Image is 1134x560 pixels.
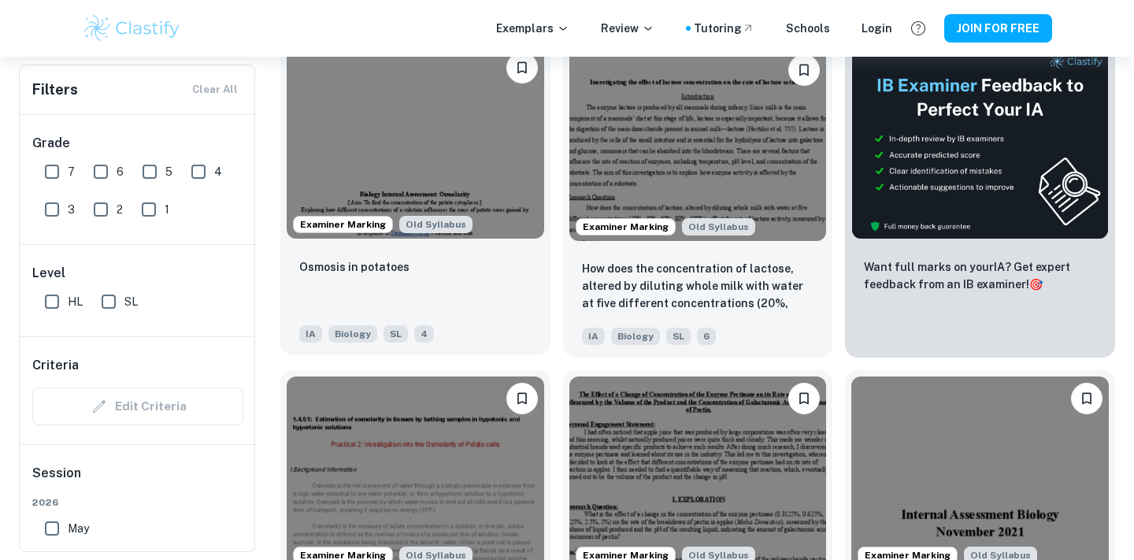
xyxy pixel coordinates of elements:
p: Osmosis in potatoes [299,258,409,276]
span: SL [384,325,408,343]
span: IA [299,325,322,343]
span: Old Syllabus [399,216,472,233]
div: Starting from the May 2025 session, the Biology IA requirements have changed. It's OK to refer to... [399,216,472,233]
button: Please log in to bookmark exemplars [506,383,538,414]
h6: Filters [32,79,78,101]
div: Criteria filters are unavailable when searching by topic [32,388,243,425]
span: Examiner Marking [294,217,392,232]
span: Biology [611,328,660,345]
h6: Criteria [32,356,79,375]
a: Examiner MarkingStarting from the May 2025 session, the Biology IA requirements have changed. It'... [280,42,550,358]
span: 4 [414,325,434,343]
button: JOIN FOR FREE [944,14,1052,43]
span: IA [582,328,605,345]
button: Please log in to bookmark exemplars [506,52,538,83]
img: Biology IA example thumbnail: Osmosis in potatoes [287,46,544,239]
span: 🎯 [1029,278,1043,291]
button: Please log in to bookmark exemplars [1071,383,1102,414]
p: Review [601,20,654,37]
button: Please log in to bookmark exemplars [788,383,820,414]
span: 3 [68,201,75,218]
span: SL [666,328,691,345]
a: Schools [786,20,830,37]
span: 6 [117,163,124,180]
span: Old Syllabus [682,218,755,235]
img: Thumbnail [851,48,1109,239]
img: Biology IA example thumbnail: How does the concentration of lactose, a [569,48,827,241]
span: 2026 [32,495,243,510]
a: ThumbnailWant full marks on yourIA? Get expert feedback from an IB examiner! [845,42,1115,358]
span: SL [124,293,138,310]
button: Please log in to bookmark exemplars [788,54,820,86]
span: 5 [165,163,172,180]
span: HL [68,293,83,310]
h6: Grade [32,134,243,153]
img: Clastify logo [82,13,182,44]
button: Help and Feedback [905,15,932,42]
span: 1 [165,201,169,218]
span: 6 [697,328,716,345]
a: Login [862,20,892,37]
span: May [68,520,89,537]
a: Tutoring [694,20,754,37]
div: Starting from the May 2025 session, the Biology IA requirements have changed. It's OK to refer to... [682,218,755,235]
span: Examiner Marking [576,220,675,234]
a: Examiner MarkingStarting from the May 2025 session, the Biology IA requirements have changed. It'... [563,42,833,358]
h6: Level [32,264,243,283]
h6: Session [32,464,243,495]
p: Want full marks on your IA ? Get expert feedback from an IB examiner! [864,258,1096,293]
p: Exemplars [496,20,569,37]
p: How does the concentration of lactose, altered by diluting whole milk with water at five differen... [582,260,814,313]
span: 4 [214,163,222,180]
span: 7 [68,163,75,180]
span: Biology [328,325,377,343]
span: 2 [117,201,123,218]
